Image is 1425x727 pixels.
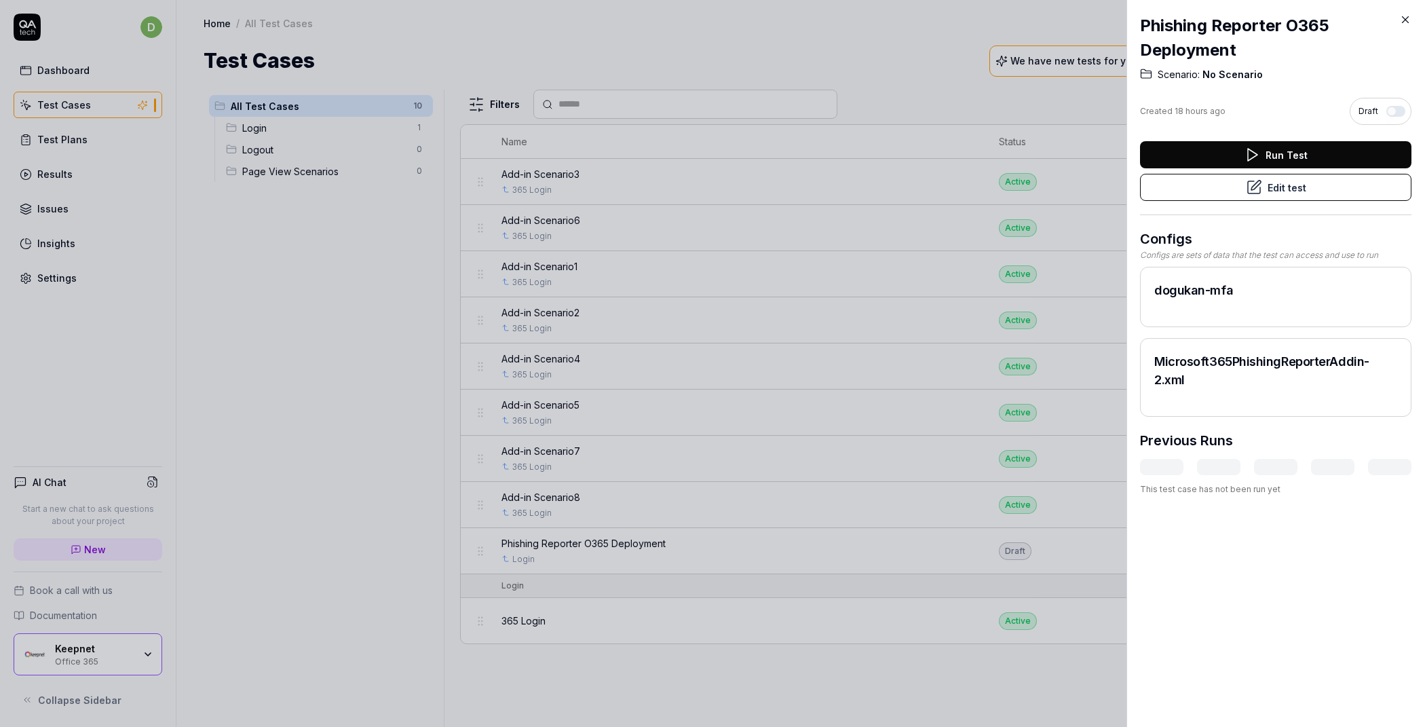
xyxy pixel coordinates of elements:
[1140,105,1225,117] div: Created
[1154,352,1397,389] h2: Microsoft365PhishingReporterAddin-2.xml
[1140,483,1411,496] div: This test case has not been run yet
[1154,281,1397,299] h2: dogukan-mfa
[1140,229,1411,249] h3: Configs
[1140,430,1233,451] h3: Previous Runs
[1140,141,1411,168] button: Run Test
[1200,68,1263,81] span: No Scenario
[1140,14,1411,62] h2: Phishing Reporter O365 Deployment
[1140,174,1411,201] button: Edit test
[1175,106,1225,116] time: 18 hours ago
[1158,68,1200,81] span: Scenario:
[1140,249,1411,261] div: Configs are sets of data that the test can access and use to run
[1358,105,1378,117] span: Draft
